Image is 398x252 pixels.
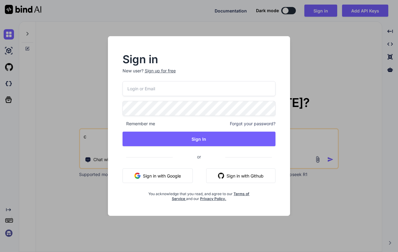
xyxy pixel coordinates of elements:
[172,192,250,201] a: Terms of Service
[134,173,140,179] img: google
[123,121,155,127] span: Remember me
[230,121,275,127] span: Forgot your password?
[218,173,224,179] img: github
[123,81,276,96] input: Login or Email
[200,196,226,201] a: Privacy Policy.
[148,188,250,201] div: You acknowledge that you read, and agree to our and our
[123,68,276,81] p: New user?
[123,54,276,64] h2: Sign in
[206,168,275,183] button: Sign in with Github
[173,149,225,164] span: or
[145,68,176,74] div: Sign up for free
[123,168,193,183] button: Sign in with Google
[123,132,276,146] button: Sign In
